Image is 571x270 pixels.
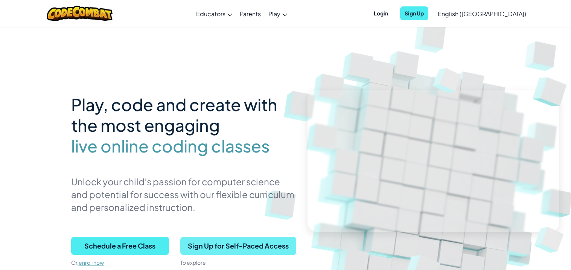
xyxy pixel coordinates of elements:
[438,10,526,18] span: English ([GEOGRAPHIC_DATA])
[434,3,530,24] a: English ([GEOGRAPHIC_DATA])
[400,6,428,20] button: Sign Up
[369,6,393,20] button: Login
[71,175,296,214] p: Unlock your child’s passion for computer science and potential for success with our flexible curr...
[79,259,104,266] a: enroll now
[196,10,225,18] span: Educators
[47,6,113,21] img: CodeCombat logo
[71,237,169,255] button: Schedule a Free Class
[71,259,79,266] span: Or,
[192,3,236,24] a: Educators
[180,259,206,266] span: To explore
[265,3,291,24] a: Play
[236,3,265,24] a: Parents
[180,237,296,255] button: Sign Up for Self-Paced Access
[268,10,280,18] span: Play
[71,136,270,156] span: live online coding classes
[71,94,277,136] span: Play, code and create with the most engaging
[422,56,475,104] img: Overlap cubes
